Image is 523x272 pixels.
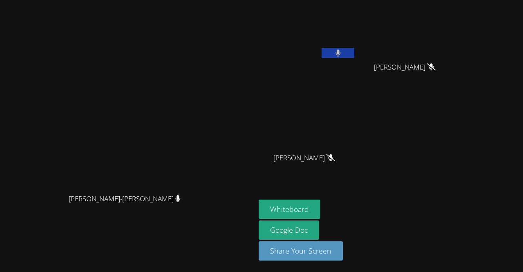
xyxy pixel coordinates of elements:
[259,241,343,261] button: Share Your Screen
[374,61,436,73] span: [PERSON_NAME]
[259,200,320,219] button: Whiteboard
[259,220,319,240] a: Google Doc
[69,193,181,205] span: [PERSON_NAME]-[PERSON_NAME]
[273,152,335,164] span: [PERSON_NAME]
